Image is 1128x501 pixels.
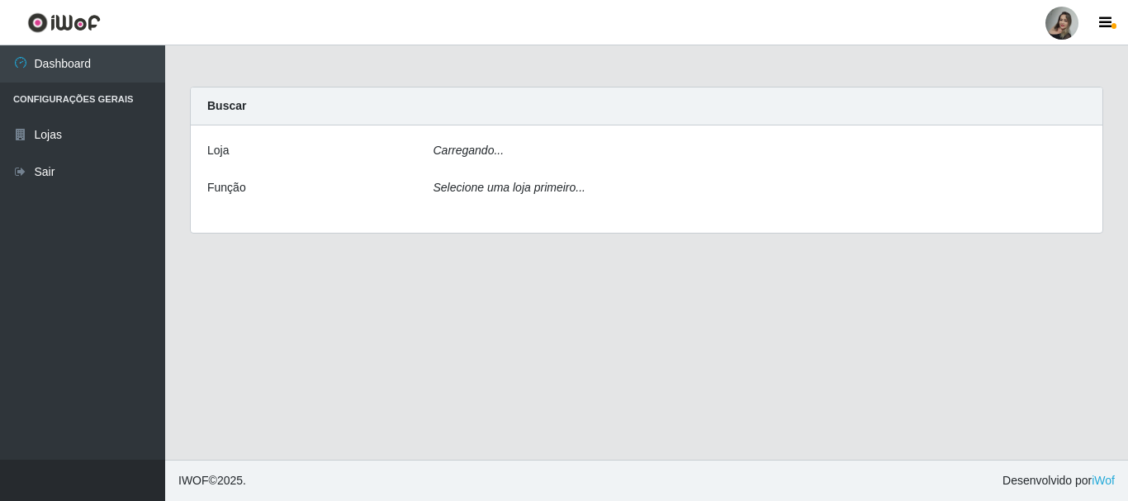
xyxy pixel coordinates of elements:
[178,472,246,489] span: © 2025 .
[207,142,229,159] label: Loja
[207,179,246,196] label: Função
[27,12,101,33] img: CoreUI Logo
[434,144,505,157] i: Carregando...
[178,474,209,487] span: IWOF
[1002,472,1115,489] span: Desenvolvido por
[434,181,585,194] i: Selecione uma loja primeiro...
[1092,474,1115,487] a: iWof
[207,99,246,112] strong: Buscar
